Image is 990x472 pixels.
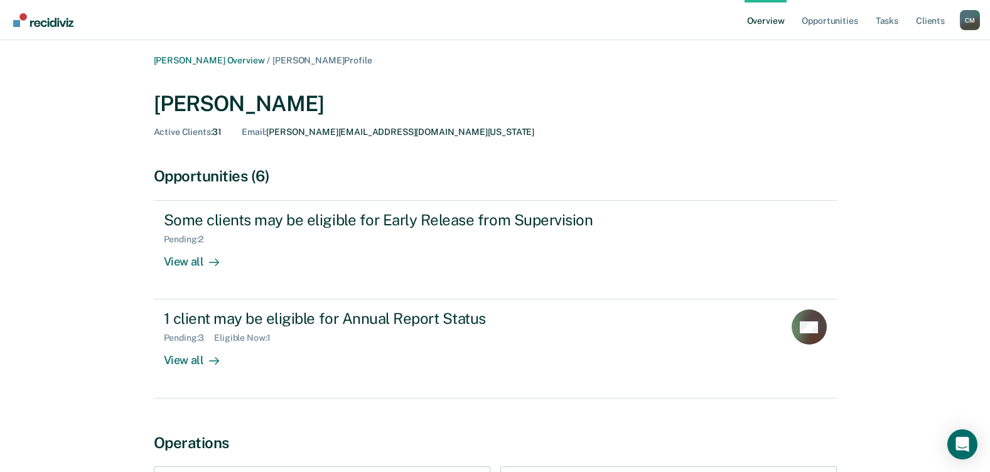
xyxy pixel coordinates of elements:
[154,434,837,452] div: Operations
[13,13,73,27] img: Recidiviz
[947,429,977,459] div: Open Intercom Messenger
[154,299,837,398] a: 1 client may be eligible for Annual Report StatusPending:3Eligible Now:1View all
[154,127,222,137] div: 31
[242,127,266,137] span: Email :
[264,55,272,65] span: /
[242,127,534,137] div: [PERSON_NAME][EMAIL_ADDRESS][DOMAIN_NAME][US_STATE]
[154,167,837,185] div: Opportunities (6)
[154,200,837,299] a: Some clients may be eligible for Early Release from SupervisionPending:2View all
[164,333,215,343] div: Pending : 3
[960,10,980,30] div: C M
[960,10,980,30] button: Profile dropdown button
[214,333,281,343] div: Eligible Now : 1
[164,234,214,245] div: Pending : 2
[154,55,265,65] a: [PERSON_NAME] Overview
[164,343,234,368] div: View all
[272,55,372,65] span: [PERSON_NAME] Profile
[164,211,605,229] div: Some clients may be eligible for Early Release from Supervision
[154,127,213,137] span: Active Clients :
[154,91,837,117] div: [PERSON_NAME]
[164,309,605,328] div: 1 client may be eligible for Annual Report Status
[164,245,234,269] div: View all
